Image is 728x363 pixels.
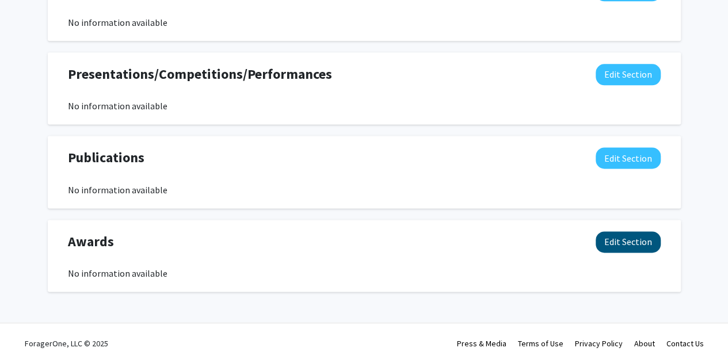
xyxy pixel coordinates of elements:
[666,338,704,349] a: Contact Us
[68,147,144,168] span: Publications
[68,183,661,197] div: No information available
[68,64,332,85] span: Presentations/Competitions/Performances
[68,16,661,29] div: No information available
[518,338,563,349] a: Terms of Use
[596,231,661,253] button: Edit Awards
[575,338,623,349] a: Privacy Policy
[68,231,114,252] span: Awards
[596,147,661,169] button: Edit Publications
[9,311,49,354] iframe: Chat
[457,338,506,349] a: Press & Media
[634,338,655,349] a: About
[68,266,661,280] div: No information available
[596,64,661,85] button: Edit Presentations/Competitions/Performances
[68,99,661,113] div: No information available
